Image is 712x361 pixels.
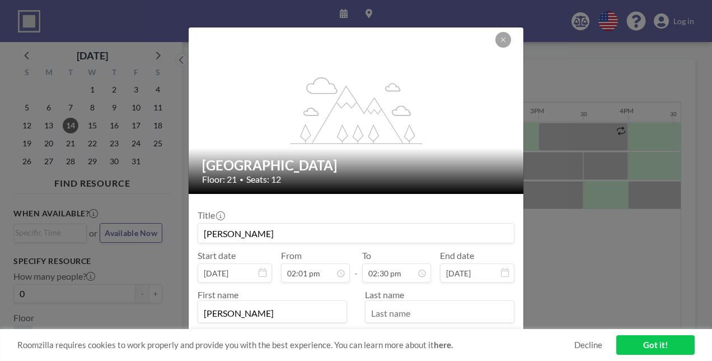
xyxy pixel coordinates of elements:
[281,250,302,261] label: From
[366,303,514,322] input: Last name
[198,250,236,261] label: Start date
[434,340,453,350] a: here.
[616,335,695,355] a: Got it!
[198,210,224,221] label: Title
[240,175,243,184] span: •
[574,340,602,350] a: Decline
[198,303,346,322] input: First name
[440,250,474,261] label: End date
[291,76,423,144] g: flex-grow: 1.2;
[17,340,574,350] span: Roomzilla requires cookies to work properly and provide you with the best experience. You can lea...
[354,254,358,279] span: -
[198,289,238,300] label: First name
[198,224,514,243] input: Guest reservation
[365,289,404,300] label: Last name
[202,174,237,185] span: Floor: 21
[246,174,281,185] span: Seats: 12
[202,157,511,174] h2: [GEOGRAPHIC_DATA]
[362,250,371,261] label: To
